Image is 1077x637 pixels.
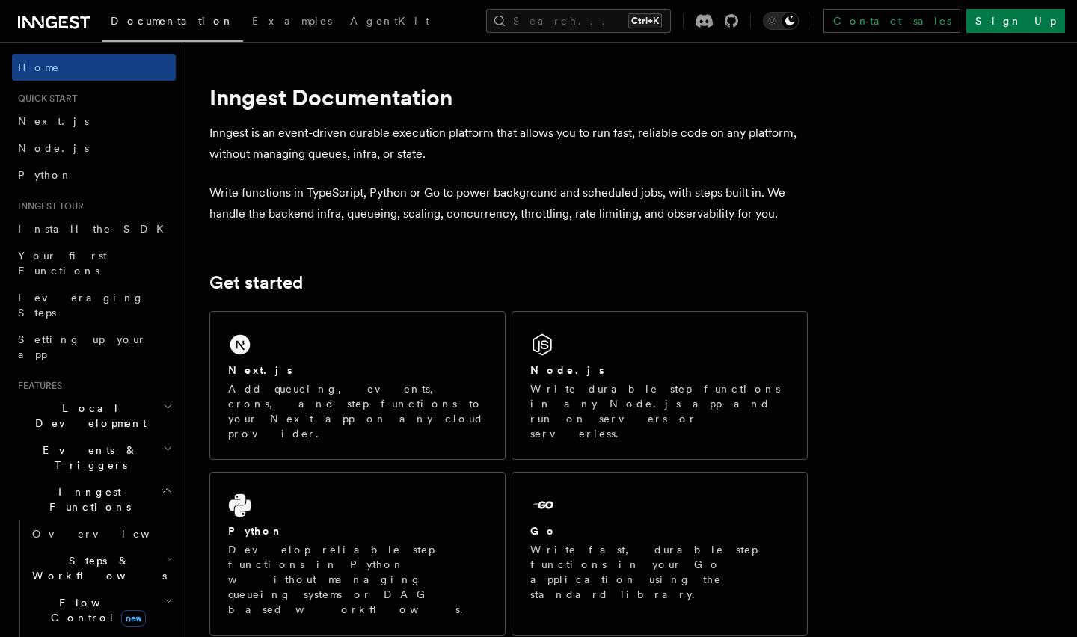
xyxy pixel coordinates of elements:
[12,395,176,437] button: Local Development
[209,272,303,293] a: Get started
[243,4,341,40] a: Examples
[18,333,147,360] span: Setting up your app
[228,523,283,538] h2: Python
[12,484,162,514] span: Inngest Functions
[12,478,176,520] button: Inngest Functions
[12,93,77,105] span: Quick start
[18,292,144,318] span: Leveraging Steps
[823,9,960,33] a: Contact sales
[26,547,176,589] button: Steps & Workflows
[512,472,808,636] a: GoWrite fast, durable step functions in your Go application using the standard library.
[350,15,429,27] span: AgentKit
[530,381,789,441] p: Write durable step functions in any Node.js app and run on servers or serverless.
[26,589,176,631] button: Flow Controlnew
[12,242,176,284] a: Your first Functions
[628,13,662,28] kbd: Ctrl+K
[18,250,107,277] span: Your first Functions
[18,223,173,235] span: Install the SDK
[530,363,604,378] h2: Node.js
[12,437,176,478] button: Events & Triggers
[12,380,62,392] span: Features
[12,135,176,161] a: Node.js
[26,553,167,583] span: Steps & Workflows
[209,472,506,636] a: PythonDevelop reliable step functions in Python without managing queueing systems or DAG based wo...
[209,182,808,224] p: Write functions in TypeScript, Python or Go to power background and scheduled jobs, with steps bu...
[12,161,176,188] a: Python
[209,311,506,460] a: Next.jsAdd queueing, events, crons, and step functions to your Next app on any cloud provider.
[18,169,73,181] span: Python
[228,542,487,617] p: Develop reliable step functions in Python without managing queueing systems or DAG based workflows.
[12,443,163,473] span: Events & Triggers
[12,108,176,135] a: Next.js
[486,9,671,33] button: Search...Ctrl+K
[26,595,165,625] span: Flow Control
[12,215,176,242] a: Install the SDK
[26,520,176,547] a: Overview
[12,284,176,326] a: Leveraging Steps
[18,142,89,154] span: Node.js
[18,60,60,75] span: Home
[228,363,292,378] h2: Next.js
[341,4,438,40] a: AgentKit
[966,9,1065,33] a: Sign Up
[530,542,789,602] p: Write fast, durable step functions in your Go application using the standard library.
[121,610,146,627] span: new
[530,523,557,538] h2: Go
[252,15,332,27] span: Examples
[18,115,89,127] span: Next.js
[209,84,808,111] h1: Inngest Documentation
[111,15,234,27] span: Documentation
[512,311,808,460] a: Node.jsWrite durable step functions in any Node.js app and run on servers or serverless.
[12,54,176,81] a: Home
[12,326,176,368] a: Setting up your app
[102,4,243,42] a: Documentation
[228,381,487,441] p: Add queueing, events, crons, and step functions to your Next app on any cloud provider.
[763,12,799,30] button: Toggle dark mode
[209,123,808,164] p: Inngest is an event-driven durable execution platform that allows you to run fast, reliable code ...
[32,528,186,540] span: Overview
[12,200,84,212] span: Inngest tour
[12,401,163,431] span: Local Development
